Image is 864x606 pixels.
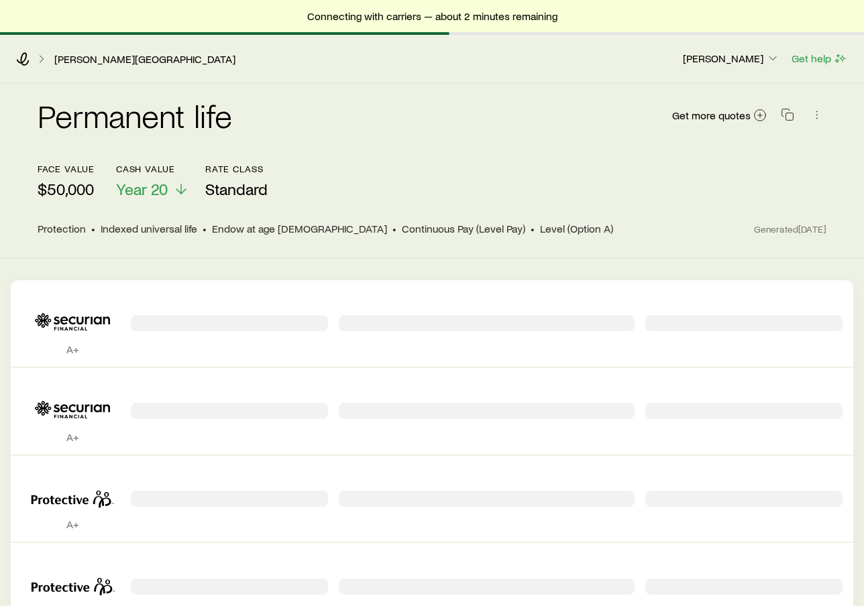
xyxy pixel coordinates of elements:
p: face value [38,164,95,174]
p: A+ [21,343,123,356]
span: Year 20 [116,180,168,198]
span: Level (Option A) [540,222,613,235]
span: Indexed universal life [101,222,197,235]
button: [PERSON_NAME] [682,51,780,67]
span: Endow at age [DEMOGRAPHIC_DATA] [212,222,387,235]
span: • [203,222,207,235]
span: Generated [754,223,826,235]
button: Get help [791,51,848,66]
span: • [91,222,95,235]
button: Cash ValueYear 20 [116,164,189,199]
span: • [392,222,396,235]
span: • [531,222,535,235]
p: A+ [21,430,123,444]
button: Rate ClassStandard [205,164,268,199]
p: A+ [21,518,123,531]
p: Cash Value [116,164,189,174]
span: Standard [205,180,268,198]
a: Get more quotes [671,108,767,123]
p: Rate Class [205,164,268,174]
a: [PERSON_NAME][GEOGRAPHIC_DATA] [54,53,236,66]
span: [DATE] [798,223,826,235]
span: Protection [38,222,86,235]
p: $50,000 [38,180,95,198]
p: [PERSON_NAME] [683,52,779,65]
span: Get more quotes [672,110,751,121]
span: Continuous Pay (Level Pay) [402,222,525,235]
h2: Permanent life [38,99,232,131]
span: Connecting with carriers — about 2 minutes remaining [307,9,557,23]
